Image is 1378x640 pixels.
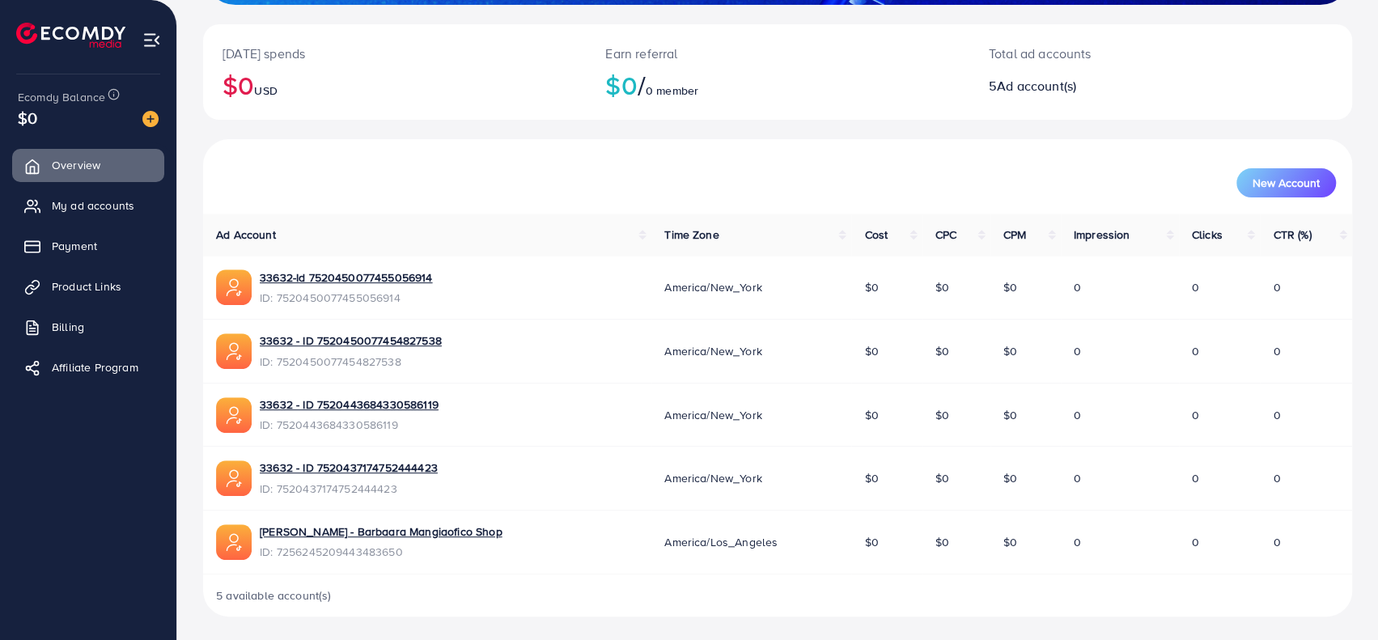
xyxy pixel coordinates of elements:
[1273,407,1280,423] span: 0
[1192,534,1199,550] span: 0
[1273,279,1280,295] span: 0
[664,343,762,359] span: America/New_York
[1273,227,1311,243] span: CTR (%)
[1273,470,1280,486] span: 0
[52,319,84,335] span: Billing
[1192,470,1199,486] span: 0
[216,460,252,496] img: ic-ads-acc.e4c84228.svg
[935,343,949,359] span: $0
[260,481,438,497] span: ID: 7520437174752444423
[12,311,164,343] a: Billing
[52,238,97,254] span: Payment
[1074,470,1081,486] span: 0
[1192,407,1199,423] span: 0
[935,227,956,243] span: CPC
[260,523,502,540] a: [PERSON_NAME] - Barbaara Mangiaofico Shop
[216,524,252,560] img: ic-ads-acc.e4c84228.svg
[864,343,878,359] span: $0
[864,279,878,295] span: $0
[52,359,138,375] span: Affiliate Program
[1074,279,1081,295] span: 0
[664,534,778,550] span: America/Los_Angeles
[12,351,164,384] a: Affiliate Program
[12,230,164,262] a: Payment
[1074,407,1081,423] span: 0
[935,407,949,423] span: $0
[1253,177,1320,189] span: New Account
[864,534,878,550] span: $0
[18,106,37,129] span: $0
[18,89,105,105] span: Ecomdy Balance
[935,534,949,550] span: $0
[142,111,159,127] img: image
[989,44,1237,63] p: Total ad accounts
[260,269,432,286] a: 33632-Id 7520450077455056914
[1003,534,1017,550] span: $0
[142,31,161,49] img: menu
[12,270,164,303] a: Product Links
[664,407,762,423] span: America/New_York
[260,333,442,349] a: 33632 - ID 7520450077454827538
[664,279,762,295] span: America/New_York
[216,227,276,243] span: Ad Account
[260,460,438,476] a: 33632 - ID 7520437174752444423
[1236,168,1336,197] button: New Account
[12,149,164,181] a: Overview
[1003,343,1017,359] span: $0
[223,44,566,63] p: [DATE] spends
[864,470,878,486] span: $0
[216,397,252,433] img: ic-ads-acc.e4c84228.svg
[216,587,332,604] span: 5 available account(s)
[1003,227,1026,243] span: CPM
[646,83,698,99] span: 0 member
[664,227,719,243] span: Time Zone
[935,279,949,295] span: $0
[260,354,442,370] span: ID: 7520450077454827538
[1192,343,1199,359] span: 0
[260,290,432,306] span: ID: 7520450077455056914
[52,278,121,295] span: Product Links
[1192,279,1199,295] span: 0
[260,544,502,560] span: ID: 7256245209443483650
[864,227,888,243] span: Cost
[1074,534,1081,550] span: 0
[1309,567,1366,628] iframe: Chat
[1003,407,1017,423] span: $0
[989,78,1237,94] h2: 5
[1074,343,1081,359] span: 0
[260,417,439,433] span: ID: 7520443684330586119
[664,470,762,486] span: America/New_York
[260,396,439,413] a: 33632 - ID 7520443684330586119
[605,44,949,63] p: Earn referral
[1003,470,1017,486] span: $0
[254,83,277,99] span: USD
[935,470,949,486] span: $0
[1273,534,1280,550] span: 0
[12,189,164,222] a: My ad accounts
[223,70,566,100] h2: $0
[997,77,1076,95] span: Ad account(s)
[638,66,646,104] span: /
[52,197,134,214] span: My ad accounts
[864,407,878,423] span: $0
[1003,279,1017,295] span: $0
[1074,227,1130,243] span: Impression
[52,157,100,173] span: Overview
[216,333,252,369] img: ic-ads-acc.e4c84228.svg
[605,70,949,100] h2: $0
[1192,227,1223,243] span: Clicks
[1273,343,1280,359] span: 0
[16,23,125,48] img: logo
[216,269,252,305] img: ic-ads-acc.e4c84228.svg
